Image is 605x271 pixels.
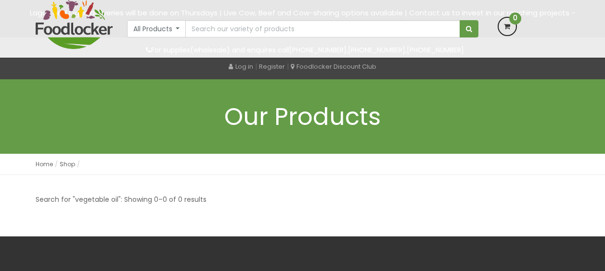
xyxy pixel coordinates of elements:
[36,160,53,168] a: Home
[259,62,285,71] a: Register
[36,103,570,130] h1: Our Products
[509,12,521,25] span: 0
[291,62,376,71] a: Foodlocker Discount Club
[255,62,257,71] span: |
[127,20,186,37] button: All Products
[185,20,460,37] input: Search our variety of products
[287,62,289,71] span: |
[229,62,253,71] a: Log in
[36,194,206,205] p: Search for "vegetable oil": Showing 0–0 of 0 results
[60,160,75,168] a: Shop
